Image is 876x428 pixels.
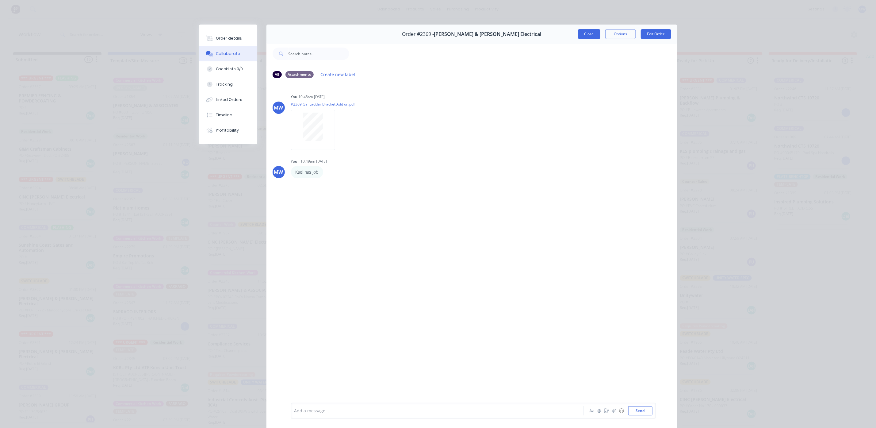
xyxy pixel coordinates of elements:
div: You [291,159,297,164]
button: Linked Orders [199,92,257,107]
button: Collaborate [199,46,257,61]
button: Close [578,29,600,39]
p: #2369 Gal Ladder Bracket Add on.pdf [291,102,355,107]
input: Search notes... [289,48,349,60]
button: Aa [588,407,596,415]
button: Order details [199,31,257,46]
button: ☺ [618,407,625,415]
div: 10:48am [DATE] [299,94,325,100]
div: Attachments [285,71,314,78]
div: You [291,94,297,100]
button: @ [596,407,603,415]
div: Linked Orders [216,97,242,102]
div: Profitability [216,128,239,133]
div: Timeline [216,112,232,118]
button: Profitability [199,123,257,138]
p: Kael has job [296,169,319,175]
div: Order details [216,36,242,41]
div: MW [274,104,283,111]
span: Order #2369 - [402,31,434,37]
button: Create new label [317,70,358,79]
button: Options [605,29,636,39]
div: Collaborate [216,51,240,56]
button: Edit Order [641,29,671,39]
span: [PERSON_NAME] & [PERSON_NAME] Electrical [434,31,541,37]
button: Checklists 0/0 [199,61,257,77]
button: Send [628,406,652,415]
div: All [273,71,282,78]
div: MW [274,168,283,176]
div: Tracking [216,82,233,87]
button: Timeline [199,107,257,123]
button: Tracking [199,77,257,92]
div: Checklists 0/0 [216,66,243,72]
div: - 10:49am [DATE] [299,159,327,164]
